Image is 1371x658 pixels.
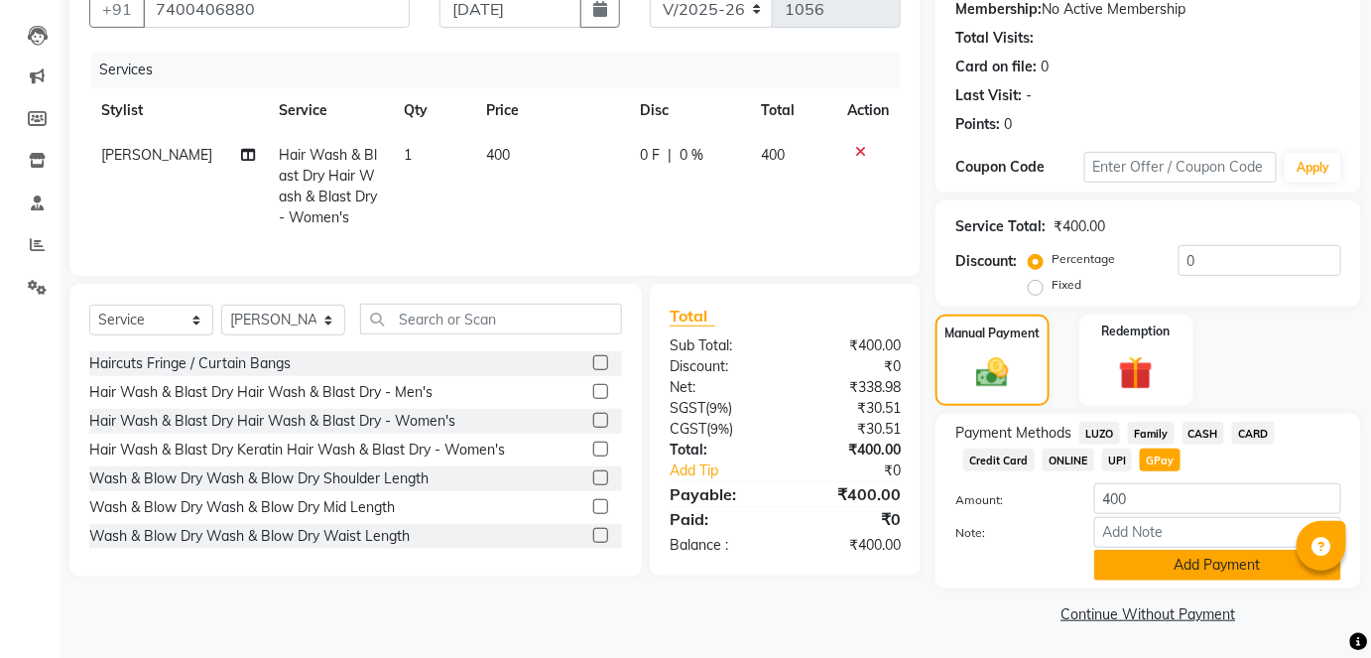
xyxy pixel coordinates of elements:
[939,604,1357,625] a: Continue Without Payment
[655,461,807,481] a: Add Tip
[1026,85,1032,106] div: -
[1128,422,1175,445] span: Family
[785,356,916,377] div: ₹0
[89,88,268,133] th: Stylist
[785,398,916,419] div: ₹30.51
[1094,550,1341,581] button: Add Payment
[360,304,622,334] input: Search or Scan
[392,88,474,133] th: Qty
[1140,449,1181,471] span: GPay
[1183,422,1225,445] span: CASH
[785,377,916,398] div: ₹338.98
[955,28,1034,49] div: Total Visits:
[940,491,1079,509] label: Amount:
[655,335,786,356] div: Sub Total:
[655,377,786,398] div: Net:
[785,535,916,556] div: ₹400.00
[640,145,660,166] span: 0 F
[785,507,916,531] div: ₹0
[628,88,750,133] th: Disc
[955,114,1000,135] div: Points:
[280,146,378,226] span: Hair Wash & Blast Dry Hair Wash & Blast Dry - Women's
[89,411,455,432] div: Hair Wash & Blast Dry Hair Wash & Blast Dry - Women's
[963,449,1035,471] span: Credit Card
[1102,449,1133,471] span: UPI
[835,88,901,133] th: Action
[1285,153,1341,183] button: Apply
[89,440,505,461] div: Hair Wash & Blast Dry Keratin Hair Wash & Blast Dry - Women's
[474,88,627,133] th: Price
[955,157,1084,178] div: Coupon Code
[955,251,1017,272] div: Discount:
[670,399,705,417] span: SGST
[807,461,916,481] div: ₹0
[1094,517,1341,548] input: Add Note
[1054,216,1105,237] div: ₹400.00
[785,419,916,440] div: ₹30.51
[1052,276,1081,294] label: Fixed
[655,535,786,556] div: Balance :
[955,216,1046,237] div: Service Total:
[655,440,786,461] div: Total:
[89,382,433,403] div: Hair Wash & Blast Dry Hair Wash & Blast Dry - Men's
[670,306,715,327] span: Total
[955,57,1037,77] div: Card on file:
[709,400,728,416] span: 9%
[749,88,835,133] th: Total
[1108,352,1164,395] img: _gift.svg
[486,146,510,164] span: 400
[955,423,1071,444] span: Payment Methods
[761,146,785,164] span: 400
[1084,152,1278,183] input: Enter Offer / Coupon Code
[89,526,410,547] div: Wash & Blow Dry Wash & Blow Dry Waist Length
[670,420,706,438] span: CGST
[680,145,703,166] span: 0 %
[91,52,916,88] div: Services
[785,440,916,461] div: ₹400.00
[404,146,412,164] span: 1
[1094,483,1341,514] input: Amount
[966,354,1019,392] img: _cash.svg
[89,353,291,374] div: Haircuts Fringe / Curtain Bangs
[668,145,672,166] span: |
[101,146,212,164] span: [PERSON_NAME]
[1079,422,1120,445] span: LUZO
[89,468,429,489] div: Wash & Blow Dry Wash & Blow Dry Shoulder Length
[1041,57,1049,77] div: 0
[710,421,729,437] span: 9%
[655,356,786,377] div: Discount:
[944,325,1040,342] label: Manual Payment
[655,507,786,531] div: Paid:
[268,88,392,133] th: Service
[1043,449,1094,471] span: ONLINE
[1102,323,1171,340] label: Redemption
[955,85,1022,106] div: Last Visit:
[940,524,1079,542] label: Note:
[89,497,395,518] div: Wash & Blow Dry Wash & Blow Dry Mid Length
[655,482,786,506] div: Payable:
[785,482,916,506] div: ₹400.00
[655,398,786,419] div: ( )
[1232,422,1275,445] span: CARD
[655,419,786,440] div: ( )
[1052,250,1115,268] label: Percentage
[785,335,916,356] div: ₹400.00
[1004,114,1012,135] div: 0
